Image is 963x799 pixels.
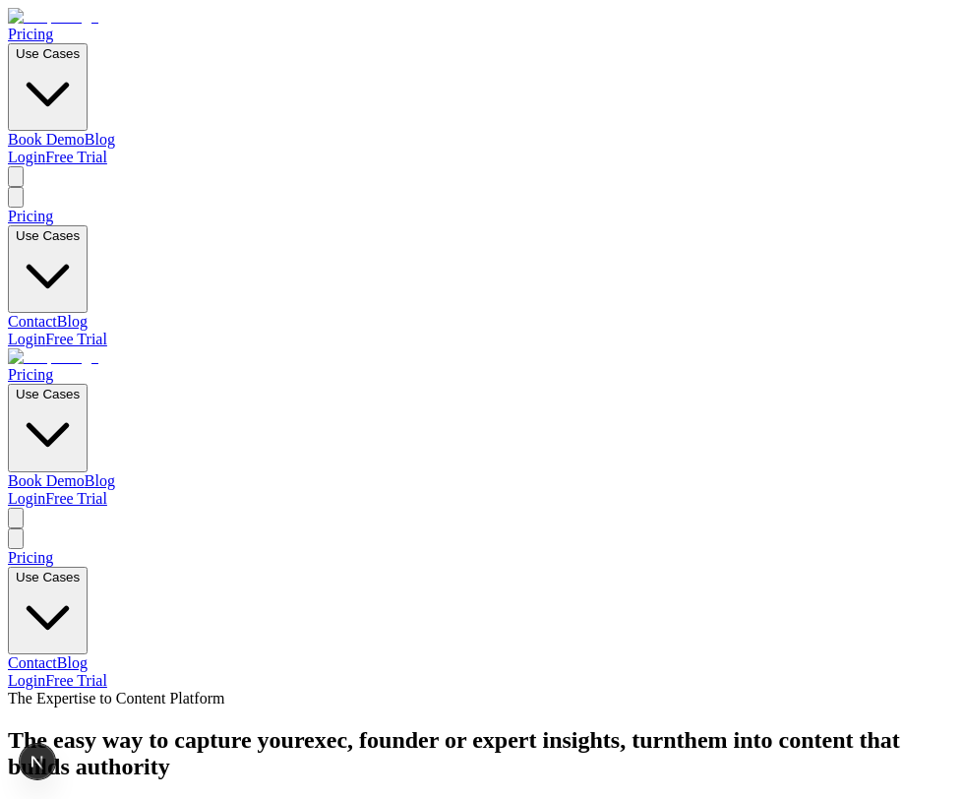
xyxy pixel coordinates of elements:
[85,472,115,489] a: Blog
[8,549,53,566] a: Pricing
[8,727,900,779] span: them into content that builds authority
[45,490,107,507] a: Free Trial
[8,348,98,366] img: Leaps Logo
[8,225,88,313] button: Use Cases
[57,654,88,671] a: Blog
[45,149,107,165] a: Free Trial
[8,472,85,489] a: Book Demo
[304,727,620,753] span: exec, founder or expert insights
[45,331,107,347] a: Free Trial
[8,528,24,549] button: Close menu
[85,131,115,148] a: Blog
[16,228,80,243] span: Use Cases
[8,690,955,707] div: The Expertise to Content Platform
[45,672,107,689] a: Free Trial
[16,570,80,584] span: Use Cases
[8,366,53,383] a: Pricing
[8,727,304,753] span: The easy way to capture your
[8,131,85,148] a: Book Demo
[8,490,45,507] a: Login
[304,727,676,753] span: , turn
[8,331,45,347] a: Login
[57,313,88,330] a: Blog
[8,384,88,471] button: Use Cases
[8,672,45,689] a: Login
[8,8,98,26] img: Leaps Logo
[8,313,57,330] a: Contact
[8,149,45,165] a: Login
[8,208,53,224] a: Pricing
[8,567,88,654] button: Use Cases
[8,187,24,208] button: Close menu
[8,508,24,528] button: Toggle menu
[8,654,57,671] a: Contact
[8,26,53,42] a: Pricing
[8,166,24,187] button: Toggle menu
[8,43,88,131] button: Use Cases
